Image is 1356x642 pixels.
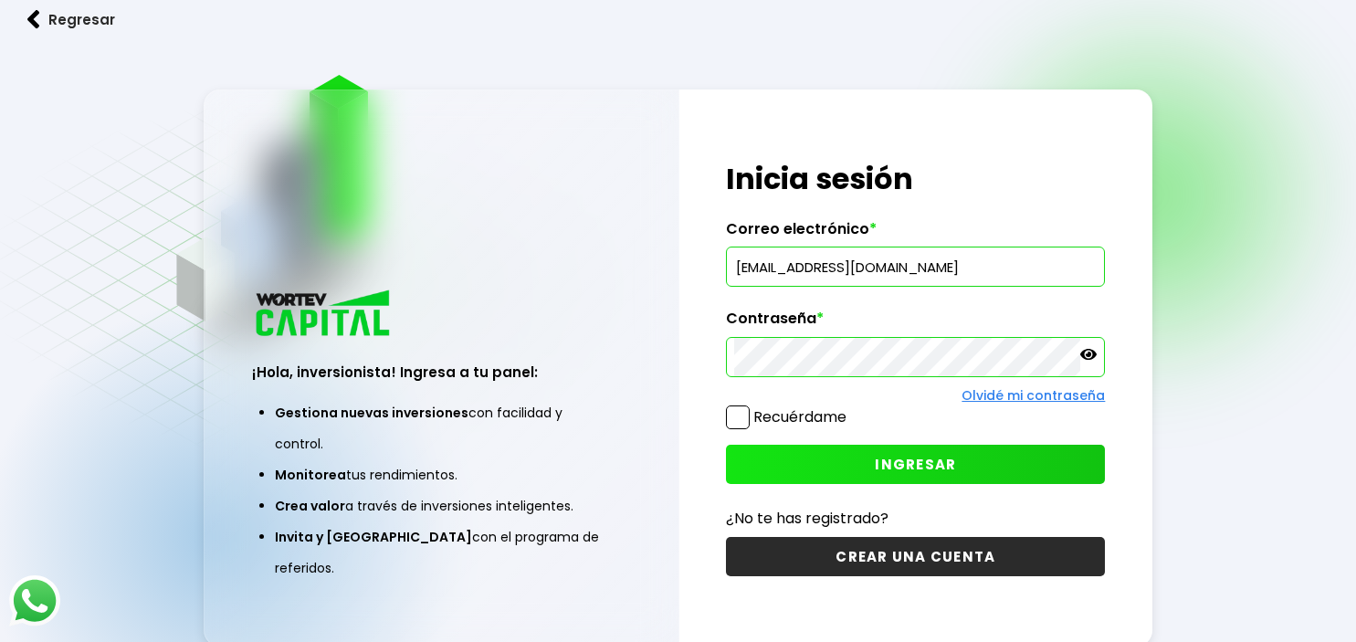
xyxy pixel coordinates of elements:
img: logo_wortev_capital [252,288,396,342]
button: INGRESAR [726,445,1105,484]
input: hola@wortev.capital [734,247,1097,286]
label: Recuérdame [753,406,846,427]
li: con el programa de referidos. [275,521,608,584]
span: Gestiona nuevas inversiones [275,404,468,422]
button: CREAR UNA CUENTA [726,537,1105,576]
span: Monitorea [275,466,346,484]
li: con facilidad y control. [275,397,608,459]
img: logos_whatsapp-icon.242b2217.svg [9,575,60,626]
span: INGRESAR [875,455,956,474]
label: Correo electrónico [726,220,1105,247]
a: ¿No te has registrado?CREAR UNA CUENTA [726,507,1105,576]
h1: Inicia sesión [726,157,1105,201]
a: Olvidé mi contraseña [962,386,1105,405]
li: a través de inversiones inteligentes. [275,490,608,521]
img: flecha izquierda [27,10,40,29]
span: Crea valor [275,497,345,515]
h3: ¡Hola, inversionista! Ingresa a tu panel: [252,362,631,383]
p: ¿No te has registrado? [726,507,1105,530]
li: tus rendimientos. [275,459,608,490]
span: Invita y [GEOGRAPHIC_DATA] [275,528,472,546]
label: Contraseña [726,310,1105,337]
